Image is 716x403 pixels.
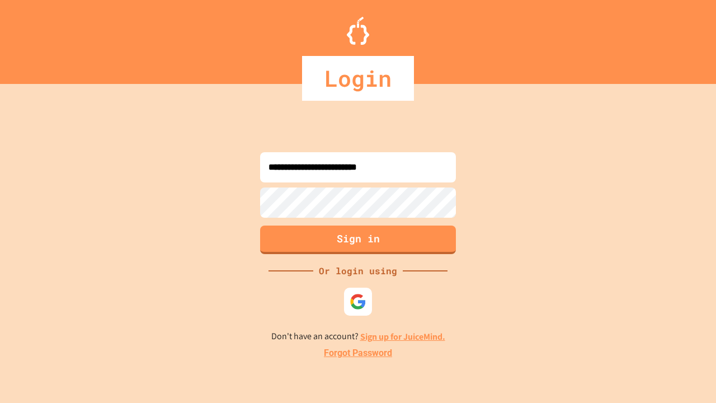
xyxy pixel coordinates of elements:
button: Sign in [260,226,456,254]
p: Don't have an account? [271,330,445,344]
img: Logo.svg [347,17,369,45]
a: Sign up for JuiceMind. [360,331,445,343]
img: google-icon.svg [350,293,366,310]
iframe: chat widget [623,310,705,357]
div: Login [302,56,414,101]
iframe: chat widget [669,358,705,392]
div: Or login using [313,264,403,278]
a: Forgot Password [324,346,392,360]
